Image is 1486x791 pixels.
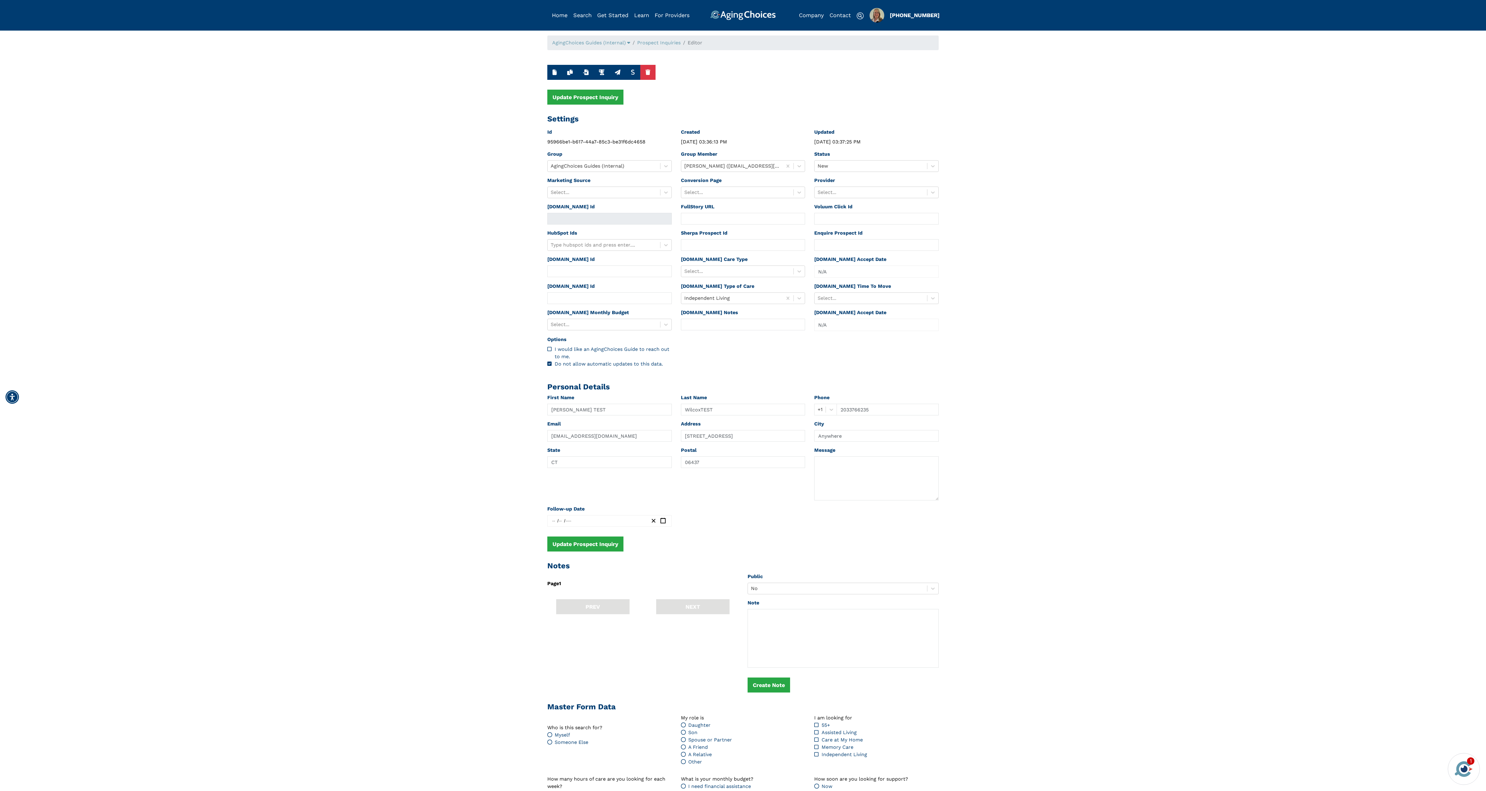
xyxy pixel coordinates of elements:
[547,578,561,589] div: Page 1
[814,751,939,758] div: Independent Living
[640,65,656,80] button: Delete
[564,518,565,524] span: /
[814,714,939,722] div: I am looking for
[681,309,738,316] label: [DOMAIN_NAME] Notes
[688,758,805,766] div: Other
[547,724,672,731] div: Who is this search for?
[814,150,830,158] label: Status
[814,729,939,736] div: Assisted Living
[547,561,939,570] h2: Notes
[681,283,754,290] label: [DOMAIN_NAME] Type of Care
[681,783,805,790] div: I need financial assistance
[547,177,590,184] label: Marketing Source
[547,382,939,392] h2: Personal Details
[547,150,562,158] label: Group
[814,256,886,263] label: [DOMAIN_NAME] Accept Date
[822,783,939,790] div: Now
[547,283,595,290] label: [DOMAIN_NAME] Id
[637,40,681,46] a: Prospect Inquiries
[556,599,630,614] button: PREV
[547,229,577,237] label: HubSpot Ids
[547,114,939,124] h2: Settings
[547,256,595,263] label: [DOMAIN_NAME] Id
[634,12,649,18] a: Learn
[681,394,707,401] label: Last Name
[814,229,863,237] label: Enquire Prospect Id
[822,722,939,729] div: 55+
[547,702,939,711] h2: Master Form Data
[681,150,717,158] label: Group Member
[547,505,585,513] label: Follow-up Date
[814,420,824,428] label: City
[555,731,672,739] div: Myself
[594,65,610,80] button: Run Integration
[748,599,759,607] label: Note
[822,729,939,736] div: Assisted Living
[547,65,562,80] button: New
[814,447,835,454] label: Message
[681,751,805,758] div: A Relative
[597,12,628,18] a: Get Started
[555,739,672,746] div: Someone Else
[688,783,805,790] div: I need financial assistance
[610,65,626,80] button: Run Caring Integration
[814,783,939,790] div: Now
[552,40,630,46] a: AgingChoices Guides (Internal)
[814,309,886,316] label: [DOMAIN_NAME] Accept Date
[814,319,939,331] div: Popover trigger
[688,751,805,758] div: A Relative
[559,517,564,525] input: --
[681,722,805,729] div: Daughter
[688,744,805,751] div: A Friend
[547,537,623,551] button: Update Prospect Inquiry
[681,256,748,263] label: [DOMAIN_NAME] Care Type
[681,714,805,722] div: My role is
[656,599,730,614] button: NEXT
[555,346,672,360] div: I would like an AgingChoices Guide to reach out to me.
[814,138,939,146] div: [DATE] 03:37:25 PM
[681,447,697,454] label: Postal
[565,517,576,525] input: ----
[547,394,574,401] label: First Name
[547,360,672,368] div: Do not allow automatic updates to this data.
[830,12,851,18] a: Contact
[814,266,939,278] div: Popover trigger
[814,736,939,744] div: Care at My Home
[552,12,567,18] a: Home
[547,739,672,746] div: Someone Else
[814,283,891,290] label: [DOMAIN_NAME] Time To Move
[1453,759,1474,779] img: avatar
[552,40,626,46] span: AgingChoices Guides (Internal)
[814,203,852,210] label: Voluum Click Id
[748,573,763,580] label: Public
[856,12,864,20] img: search-icon.svg
[710,10,776,20] img: AgingChoices
[681,729,805,736] div: Son
[814,722,939,729] div: 55+
[814,394,830,401] label: Phone
[688,40,702,46] span: Editor
[6,390,19,404] div: Accessibility Menu
[681,758,805,766] div: Other
[870,8,884,23] div: Popover trigger
[573,10,592,20] div: Popover trigger
[557,518,559,524] span: /
[814,128,834,136] label: Updated
[547,203,595,210] label: [DOMAIN_NAME] Id
[626,65,640,80] button: Run Seniorly Integration
[681,203,715,210] label: FullStory URL
[681,775,805,783] div: What is your monthly budget?
[578,65,594,80] button: Import from youcanbook.me
[681,128,700,136] label: Created
[547,775,672,790] div: How many hours of care are you looking for each week?
[547,128,552,136] label: Id
[547,420,561,428] label: Email
[547,35,939,50] nav: breadcrumb
[814,744,939,751] div: Memory Care
[688,722,805,729] div: Daughter
[799,12,824,18] a: Company
[822,751,939,758] div: Independent Living
[552,39,630,46] div: Popover trigger
[870,8,884,23] img: 0d6ac745-f77c-4484-9392-b54ca61ede62.jpg
[681,420,701,428] label: Address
